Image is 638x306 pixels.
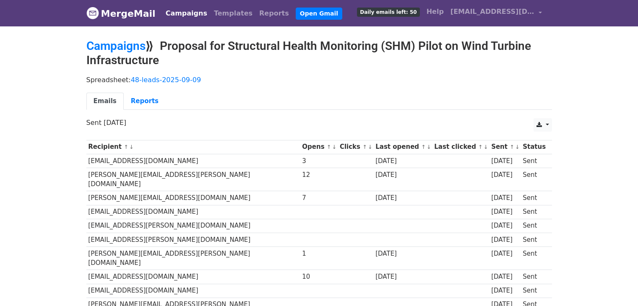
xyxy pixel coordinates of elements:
[521,205,547,219] td: Sent
[86,140,300,154] th: Recipient
[421,144,426,150] a: ↑
[521,140,547,154] th: Status
[373,140,432,154] th: Last opened
[368,144,372,150] a: ↓
[162,5,211,22] a: Campaigns
[131,76,201,84] a: 48-leads-2025-09-09
[302,170,336,180] div: 12
[423,3,447,20] a: Help
[362,144,367,150] a: ↑
[484,144,488,150] a: ↓
[375,249,430,259] div: [DATE]
[302,193,336,203] div: 7
[521,168,547,191] td: Sent
[256,5,292,22] a: Reports
[491,221,519,231] div: [DATE]
[302,249,336,259] div: 1
[491,170,519,180] div: [DATE]
[86,205,300,219] td: [EMAIL_ADDRESS][DOMAIN_NAME]
[491,235,519,245] div: [DATE]
[447,3,545,23] a: [EMAIL_ADDRESS][DOMAIN_NAME]
[86,118,552,127] p: Sent [DATE]
[375,156,430,166] div: [DATE]
[86,246,300,270] td: [PERSON_NAME][EMAIL_ADDRESS][PERSON_NAME][DOMAIN_NAME]
[375,272,430,282] div: [DATE]
[491,272,519,282] div: [DATE]
[86,168,300,191] td: [PERSON_NAME][EMAIL_ADDRESS][PERSON_NAME][DOMAIN_NAME]
[375,193,430,203] div: [DATE]
[86,270,300,284] td: [EMAIL_ADDRESS][DOMAIN_NAME]
[491,286,519,296] div: [DATE]
[86,7,99,19] img: MergeMail logo
[332,144,337,150] a: ↓
[86,75,552,84] p: Spreadsheet:
[327,144,331,150] a: ↑
[86,233,300,246] td: [EMAIL_ADDRESS][PERSON_NAME][DOMAIN_NAME]
[302,272,336,282] div: 10
[521,246,547,270] td: Sent
[491,249,519,259] div: [DATE]
[521,284,547,298] td: Sent
[354,3,423,20] a: Daily emails left: 50
[515,144,520,150] a: ↓
[86,5,156,22] a: MergeMail
[124,144,128,150] a: ↑
[129,144,134,150] a: ↓
[521,219,547,233] td: Sent
[521,191,547,205] td: Sent
[86,284,300,298] td: [EMAIL_ADDRESS][DOMAIN_NAME]
[338,140,373,154] th: Clicks
[296,8,342,20] a: Open Gmail
[491,207,519,217] div: [DATE]
[491,193,519,203] div: [DATE]
[86,191,300,205] td: [PERSON_NAME][EMAIL_ADDRESS][DOMAIN_NAME]
[521,154,547,168] td: Sent
[521,233,547,246] td: Sent
[124,93,166,110] a: Reports
[427,144,431,150] a: ↓
[211,5,256,22] a: Templates
[375,170,430,180] div: [DATE]
[451,7,534,17] span: [EMAIL_ADDRESS][DOMAIN_NAME]
[491,156,519,166] div: [DATE]
[86,154,300,168] td: [EMAIL_ADDRESS][DOMAIN_NAME]
[86,93,124,110] a: Emails
[86,39,552,67] h2: ⟫ Proposal for Structural Health Monitoring (SHM) Pilot on Wind Turbine Infrastructure
[300,140,338,154] th: Opens
[86,39,146,53] a: Campaigns
[478,144,483,150] a: ↑
[86,219,300,233] td: [EMAIL_ADDRESS][PERSON_NAME][DOMAIN_NAME]
[510,144,514,150] a: ↑
[302,156,336,166] div: 3
[357,8,419,17] span: Daily emails left: 50
[489,140,521,154] th: Sent
[432,140,490,154] th: Last clicked
[521,270,547,284] td: Sent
